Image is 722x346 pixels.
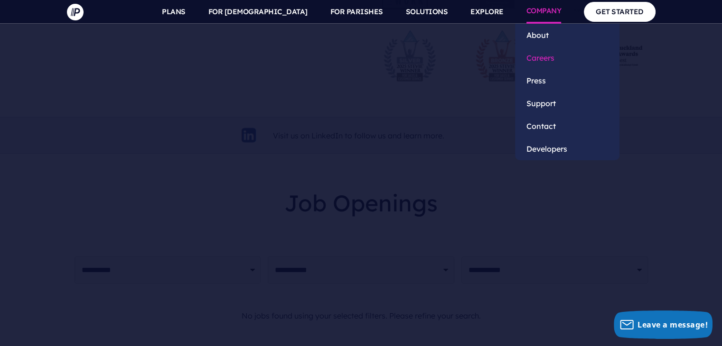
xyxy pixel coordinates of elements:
[584,2,656,21] a: GET STARTED
[638,319,708,330] span: Leave a message!
[515,46,619,69] a: Careers
[515,69,619,92] a: Press
[515,24,619,46] a: About
[515,115,619,137] a: Contact
[614,310,713,339] button: Leave a message!
[515,137,619,160] a: Developers
[515,92,619,115] a: Support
